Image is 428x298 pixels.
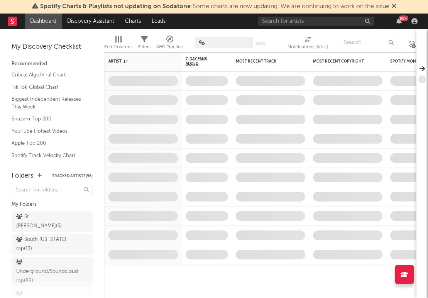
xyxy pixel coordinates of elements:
[255,41,266,46] button: Save
[12,257,93,287] a: Underground/Soundcloud rap(89)
[12,71,85,79] a: Critical Algo/Viral Chart
[12,185,93,196] input: Search for folders...
[104,42,132,52] div: Edit Columns
[156,33,183,55] div: A&R Pipeline
[146,14,171,29] a: Leads
[12,171,34,181] div: Folders
[16,212,71,231] div: St. [PERSON_NAME] ( 5 )
[12,83,85,91] a: TikTok Global Chart
[12,59,93,69] div: Recommended
[16,235,71,254] div: South [US_STATE] rap ( 13 )
[186,57,217,66] span: 7-Day Fans Added
[12,151,85,160] a: Spotify Track Velocity Chart
[340,37,398,48] input: Search...
[399,15,408,21] div: 99 +
[40,3,389,10] span: : Some charts are now updating. We are continuing to work on the issue
[396,18,402,24] button: 99+
[313,59,371,64] div: Most Recent Copyright
[12,42,93,52] div: My Discovery Checklist
[16,258,78,286] div: Underground/Soundcloud rap ( 89 )
[12,139,85,147] a: Apple Top 200
[138,33,151,55] div: Filters
[288,42,328,52] div: Notifications (Artist)
[12,127,85,135] a: YouTube Hottest Videos
[12,200,93,209] div: My Folders
[392,3,396,10] span: Dismiss
[236,59,294,64] div: Most Recent Track
[108,59,166,64] div: Artist
[25,14,62,29] a: Dashboard
[12,234,93,255] a: South [US_STATE] rap(13)
[40,3,191,10] span: Spotify Charts & Playlists not updating on Sodatone
[120,14,146,29] a: Charts
[12,115,85,123] a: Shazam Top 200
[156,42,183,52] div: A&R Pipeline
[12,211,93,232] a: St. [PERSON_NAME](5)
[12,95,85,111] a: Biggest Independent Releases This Week
[52,174,93,178] button: Tracked Artists(96)
[138,42,151,52] div: Filters
[288,33,328,55] div: Notifications (Artist)
[258,17,374,26] input: Search for artists
[62,14,120,29] a: Discovery Assistant
[104,33,132,55] div: Edit Columns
